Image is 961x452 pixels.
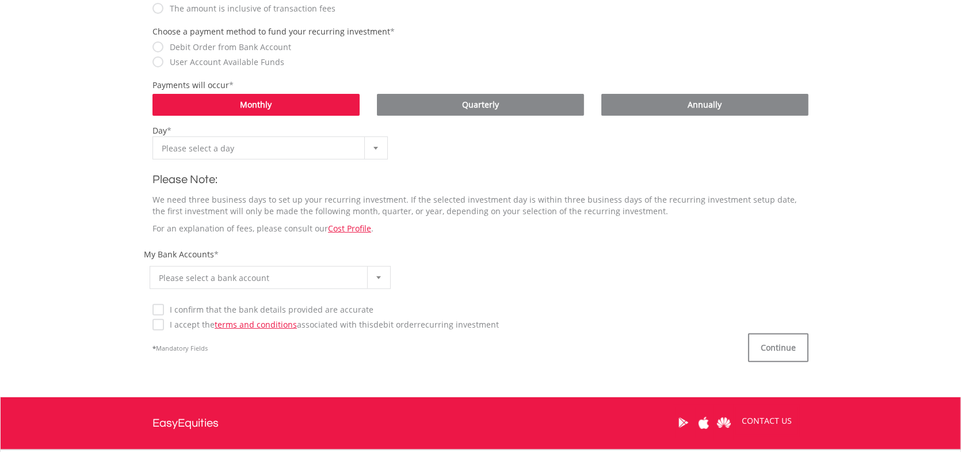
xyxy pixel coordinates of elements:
[152,397,219,449] a: EasyEquities
[748,333,809,362] button: Continue
[241,99,272,110] span: Monthly
[462,99,499,110] span: Quarterly
[734,405,800,437] a: CONTACT US
[164,3,335,14] label: The amount is inclusive of transaction fees
[714,405,734,440] a: Huawei
[152,26,390,37] label: Choose a payment method to fund your recurring investment
[693,405,714,440] a: Apple
[688,99,722,110] span: Annually
[673,405,693,440] a: Google Play
[159,267,364,290] span: Please select a bank account
[164,304,373,316] label: I confirm that the bank details provided are accurate
[162,137,361,160] span: Please select a day
[164,56,284,68] label: User Account Available Funds
[152,79,229,90] label: Payments will occur
[144,249,214,260] label: My Bank Accounts
[152,125,167,136] label: Day
[152,171,809,188] h2: Please Note:
[373,319,417,330] span: Debit Order
[328,223,371,234] a: Cost Profile
[164,41,291,53] label: Debit Order from Bank Account
[152,344,208,352] span: Mandatory Fields
[215,319,297,330] a: terms and conditions
[164,319,499,331] label: I accept the associated with this recurring investment
[152,194,809,217] p: We need three business days to set up your recurring investment. If the selected investment day i...
[152,223,809,234] p: For an explanation of fees, please consult our .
